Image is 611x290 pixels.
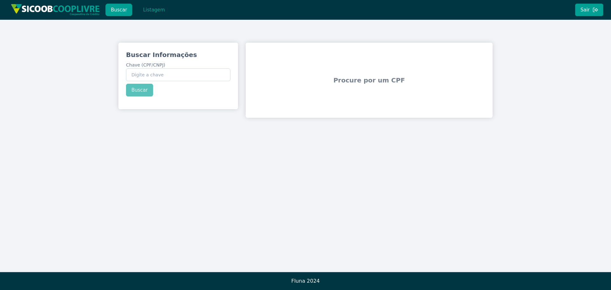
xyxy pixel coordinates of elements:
[11,4,100,16] img: img/sicoob_cooplivre.png
[291,278,320,284] span: Fluna 2024
[248,60,490,100] span: Procure por um CPF
[126,62,165,67] span: Chave (CPF/CNPJ)
[126,68,230,81] input: Chave (CPF/CNPJ)
[126,50,230,59] h3: Buscar Informações
[137,4,170,16] button: Listagem
[575,4,603,16] button: Sair
[105,4,132,16] button: Buscar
